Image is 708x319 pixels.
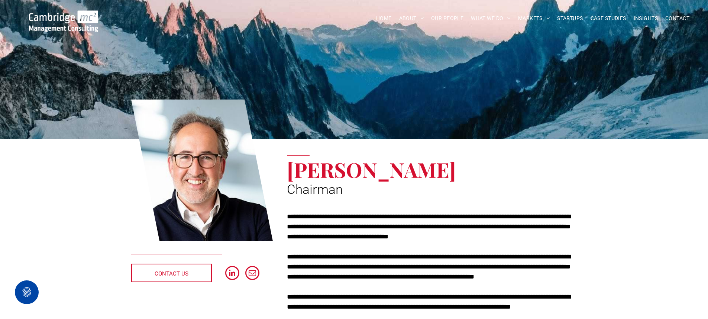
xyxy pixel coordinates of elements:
img: Go to Homepage [29,10,98,32]
a: MARKETS [514,13,553,24]
a: Tim Passingham | Chairman | Cambridge Management Consulting [131,98,273,242]
a: INSIGHTS [630,13,662,24]
a: ABOUT [395,13,428,24]
a: Your Business Transformed | Cambridge Management Consulting [29,12,98,19]
a: CASE STUDIES [587,13,630,24]
a: email [245,266,259,282]
a: HOME [372,13,395,24]
a: CONTACT US [131,264,212,282]
span: Chairman [287,182,343,197]
a: STARTUPS [553,13,586,24]
a: CONTACT [662,13,693,24]
span: CONTACT US [155,264,188,283]
a: WHAT WE DO [467,13,514,24]
a: linkedin [225,266,239,282]
a: OUR PEOPLE [427,13,467,24]
span: [PERSON_NAME] [287,156,456,183]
